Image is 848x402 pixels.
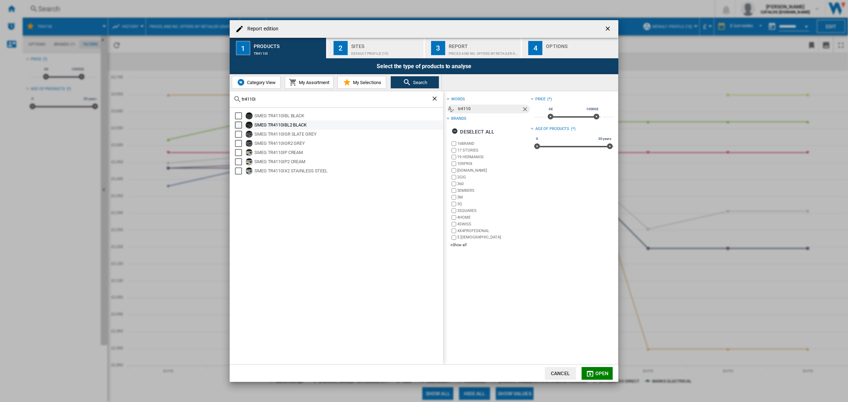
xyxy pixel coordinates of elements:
img: tr4110igr.jpg [246,131,253,138]
label: 4X4PROFESIONAL [457,228,530,233]
span: Search [411,80,427,85]
div: tr4110 [458,105,521,113]
input: Search Reference [242,96,431,102]
div: Prices and No. offers by retailer graph [449,48,518,55]
div: SMEG TR4110IGR SLATE GREY [254,131,442,138]
div: Price [535,96,546,102]
input: brand.name [452,168,456,173]
md-checkbox: Select [235,167,246,175]
button: Open [582,367,613,380]
label: 4HOME [457,215,530,220]
div: 1 [236,41,250,55]
label: 3Q [457,201,530,207]
img: Smeg-tr4110igr2-1.jpg [246,140,253,147]
div: +Show all [450,242,530,248]
div: 3 [431,41,445,55]
span: My Selections [351,80,381,85]
div: 4 [528,41,542,55]
ng-md-icon: Remove [522,106,530,114]
img: 8017709312435_h_f_l_0 [246,122,253,129]
md-checkbox: Select [235,149,246,156]
div: tr4110i [254,48,323,55]
button: getI18NText('BUTTONS.CLOSE_DIALOG') [601,22,616,36]
span: 0 [535,136,539,142]
span: Category View [245,80,276,85]
input: brand.name [452,182,456,186]
input: brand.name [452,222,456,226]
img: wiser-icon-blue.png [237,78,245,87]
input: brand.name [452,195,456,200]
img: tr4110ip.jpg [246,158,253,165]
input: brand.name [452,229,456,233]
div: Options [546,41,616,48]
div: SMEG TR4110IP2 CREAM [254,158,442,165]
button: Cancel [545,367,576,380]
span: 0£ [548,106,554,112]
button: Deselect all [449,125,496,138]
button: 2 Sites Default profile (15) [327,38,424,58]
img: images-1-2.jpg [246,149,253,156]
img: tr4110ibl2.jpg [246,112,253,119]
input: brand.name [452,202,456,206]
label: 2GIG [457,175,530,180]
input: brand.name [452,155,456,159]
div: SMEG TR4110IGR2 GREY [254,140,442,147]
ng-md-icon: Clear search [431,95,440,104]
span: Open [595,371,609,376]
label: 17 STORIES [457,148,530,153]
button: Category View [232,76,281,89]
button: 1 Products tr4110i [230,38,327,58]
input: brand.name [452,148,456,153]
div: words [451,96,465,102]
md-checkbox: Select [235,112,246,119]
button: Search [390,76,439,89]
label: 1ERPRIX [457,161,530,166]
div: SMEG TR4110IBL2 BLACK [254,122,442,129]
label: 360 [457,181,530,187]
input: brand.name [452,235,456,240]
img: smeg_tr4110ix2_603133_34-0100-0296.jpg [246,167,253,175]
button: My Assortment [285,76,334,89]
div: SMEG TR4110IX2 STAINLESS STEEL [254,167,442,175]
span: My Assortment [297,80,329,85]
span: 10000£ [585,106,600,112]
button: 3 Report Prices and No. offers by retailer graph [425,38,522,58]
div: Deselect all [452,125,494,138]
ng-md-icon: getI18NText('BUTTONS.CLOSE_DIALOG') [604,25,613,34]
button: My Selections [337,76,386,89]
h4: Report edition [244,25,278,32]
md-checkbox: Select [235,158,246,165]
md-checkbox: Select [235,122,246,129]
div: Select the type of products to analyse [230,58,618,74]
label: 16BRAND [457,141,530,146]
input: brand.name [452,215,456,220]
label: 4SWISS [457,221,530,227]
input: brand.name [452,175,456,179]
div: SMEG TR4110IBL BLACK [254,112,442,119]
md-checkbox: Select [235,131,246,138]
md-checkbox: Select [235,140,246,147]
input: brand.name [452,208,456,213]
label: 5 [DEMOGRAPHIC_DATA] [457,235,530,240]
div: 2 [334,41,348,55]
div: Sites [351,41,421,48]
span: 30 years [597,136,612,142]
input: brand.name [452,188,456,193]
label: 19 HERMANOS [457,154,530,160]
label: 3EMBERS [457,188,530,193]
label: [DOMAIN_NAME] [457,168,530,173]
div: Report [449,41,518,48]
div: Default profile (15) [351,48,421,55]
label: 3M [457,195,530,200]
button: 4 Options [522,38,618,58]
label: 3SQUARES [457,208,530,213]
div: Age of products [535,126,570,132]
div: SMEG TR4110IP CREAM [254,149,442,156]
div: Brands [451,116,466,122]
input: brand.name [452,161,456,166]
input: brand.name [452,141,456,146]
div: Products [254,41,323,48]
